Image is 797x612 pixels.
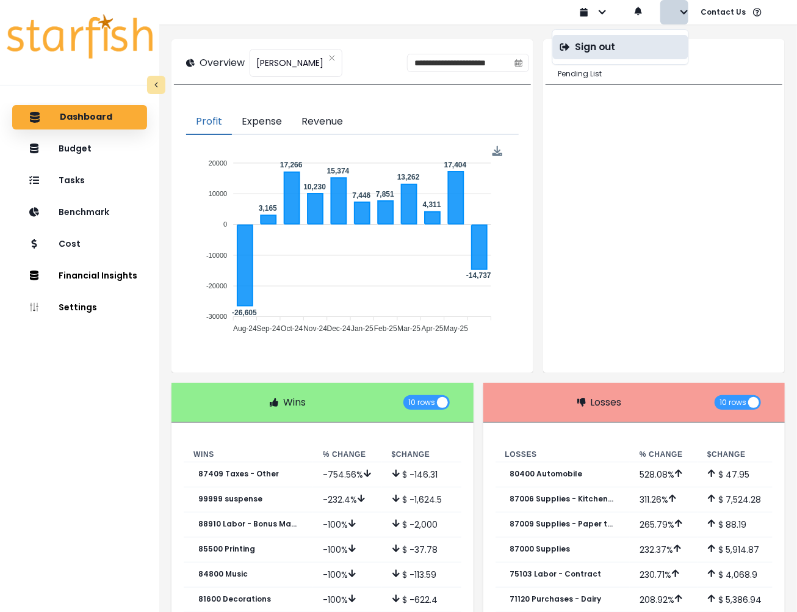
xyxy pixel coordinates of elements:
[510,495,615,503] p: 87006 Supplies - Kitchen Smallware
[382,487,461,512] td: $ -1,624.5
[12,264,147,288] button: Financial Insights
[198,470,279,478] p: 87409 Taxes - Other
[382,562,461,587] td: $ -113.59
[206,252,227,259] tspan: -10000
[630,512,698,537] td: 265.79 %
[510,545,571,553] p: 87000 Supplies
[232,109,292,135] button: Expense
[575,41,616,53] p: Sign out
[283,395,306,410] p: Wins
[698,562,773,587] td: $ 4,068.9
[510,595,602,603] p: 71120 Purchases - Dairy
[206,282,227,290] tspan: -20000
[492,146,503,156] img: Download Profit
[12,200,147,225] button: Benchmark
[630,487,698,512] td: 311.26 %
[223,220,227,228] tspan: 0
[422,325,444,333] tspan: Apr-25
[313,537,382,562] td: -100 %
[698,587,773,612] td: $ 5,386.94
[59,207,109,217] p: Benchmark
[327,325,351,333] tspan: Dec-24
[59,239,81,249] p: Cost
[184,447,313,462] th: Wins
[698,487,773,512] td: $ 7,524.28
[719,395,746,410] span: 10 rows
[198,570,248,578] p: 84800 Music
[374,325,397,333] tspan: Feb-25
[209,159,228,167] tspan: 20000
[12,169,147,193] button: Tasks
[630,537,698,562] td: 232.37 %
[328,54,336,62] svg: close
[257,325,281,333] tspan: Sep-24
[304,325,328,333] tspan: Nov-24
[630,447,698,462] th: % Change
[698,512,773,537] td: $ 88.19
[12,105,147,129] button: Dashboard
[313,462,382,487] td: -754.56 %
[698,462,773,487] td: $ 47.95
[313,562,382,587] td: -100 %
[408,395,435,410] span: 10 rows
[382,447,461,462] th: $ Change
[630,587,698,612] td: 208.92 %
[351,325,373,333] tspan: Jan-25
[292,109,353,135] button: Revenue
[698,537,773,562] td: $ 5,914.87
[514,59,523,67] svg: calendar
[313,487,382,512] td: -232.4 %
[12,232,147,257] button: Cost
[12,137,147,161] button: Budget
[12,296,147,320] button: Settings
[313,447,382,462] th: % Change
[382,537,461,562] td: $ -37.78
[382,462,461,487] td: $ -146.31
[558,68,770,79] p: Pending List
[444,325,468,333] tspan: May-25
[281,325,303,333] tspan: Oct-24
[313,587,382,612] td: -100 %
[496,447,630,462] th: Losses
[59,175,85,186] p: Tasks
[313,512,382,537] td: -100 %
[382,512,461,537] td: $ -2,000
[698,447,773,462] th: $ Change
[510,570,602,578] p: 75103 Labor - Contract
[233,325,257,333] tspan: Aug-24
[198,595,271,603] p: 81600 Decorations
[198,545,255,553] p: 85500 Printing
[59,144,92,154] p: Budget
[397,325,420,333] tspan: Mar-25
[256,50,323,76] span: [PERSON_NAME]
[510,470,583,478] p: 80400 Automobile
[186,109,232,135] button: Profit
[382,587,461,612] td: $ -622.4
[198,495,262,503] p: 99999 suspense
[591,395,622,410] p: Losses
[206,313,227,320] tspan: -30000
[328,52,336,64] button: Clear
[209,190,228,197] tspan: 10000
[198,520,298,528] p: 88910 Labor - Bonus Management
[510,520,615,528] p: 87009 Supplies - Paper to Go
[60,112,112,123] p: Dashboard
[630,562,698,587] td: 230.71 %
[630,462,698,487] td: 528.08 %
[492,146,503,156] div: Menu
[200,56,245,70] p: Overview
